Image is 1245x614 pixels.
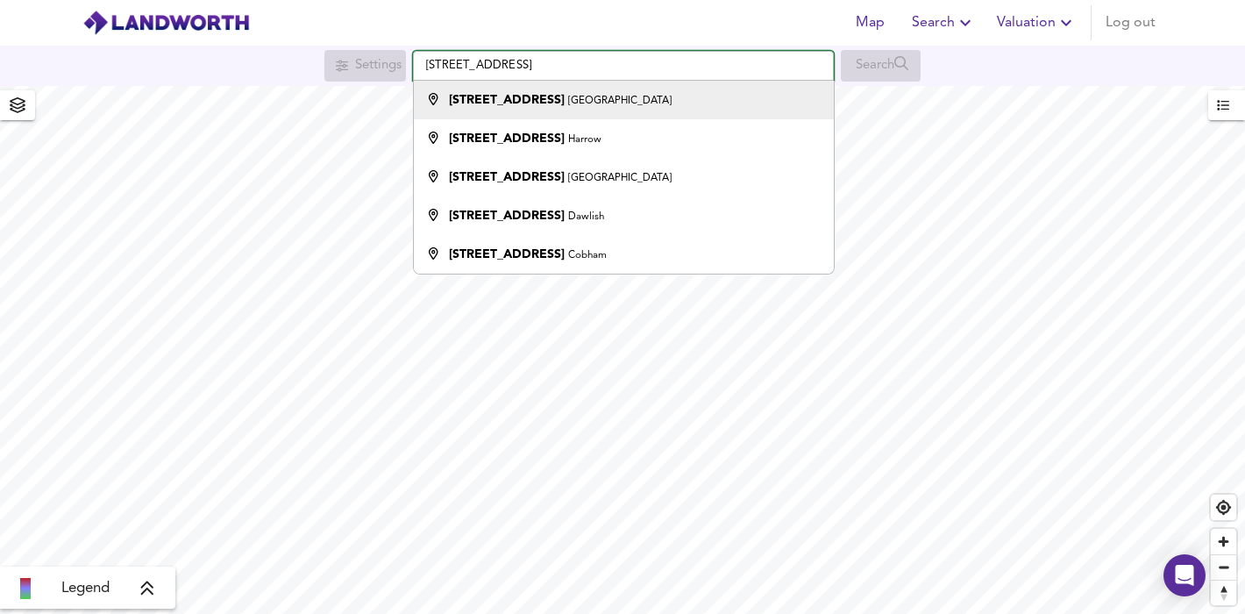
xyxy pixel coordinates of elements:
[568,211,604,222] small: Dawlish
[568,96,672,106] small: [GEOGRAPHIC_DATA]
[324,50,406,82] div: Search for a location first or explore the map
[1211,555,1236,580] span: Zoom out
[842,5,898,40] button: Map
[1211,581,1236,605] span: Reset bearing to north
[1106,11,1156,35] span: Log out
[997,11,1077,35] span: Valuation
[1211,529,1236,554] button: Zoom in
[449,171,565,183] strong: [STREET_ADDRESS]
[568,250,607,261] small: Cobham
[568,173,672,183] small: [GEOGRAPHIC_DATA]
[61,578,110,599] span: Legend
[449,210,565,222] strong: [STREET_ADDRESS]
[1163,554,1206,596] div: Open Intercom Messenger
[1099,5,1163,40] button: Log out
[449,94,565,106] strong: [STREET_ADDRESS]
[449,132,565,145] strong: [STREET_ADDRESS]
[413,51,834,81] input: Enter a location...
[905,5,983,40] button: Search
[841,50,921,82] div: Search for a location first or explore the map
[449,248,565,261] strong: [STREET_ADDRESS]
[1211,495,1236,520] button: Find my location
[990,5,1084,40] button: Valuation
[849,11,891,35] span: Map
[1211,554,1236,580] button: Zoom out
[1211,580,1236,605] button: Reset bearing to north
[82,10,250,36] img: logo
[912,11,976,35] span: Search
[568,134,601,145] small: Harrow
